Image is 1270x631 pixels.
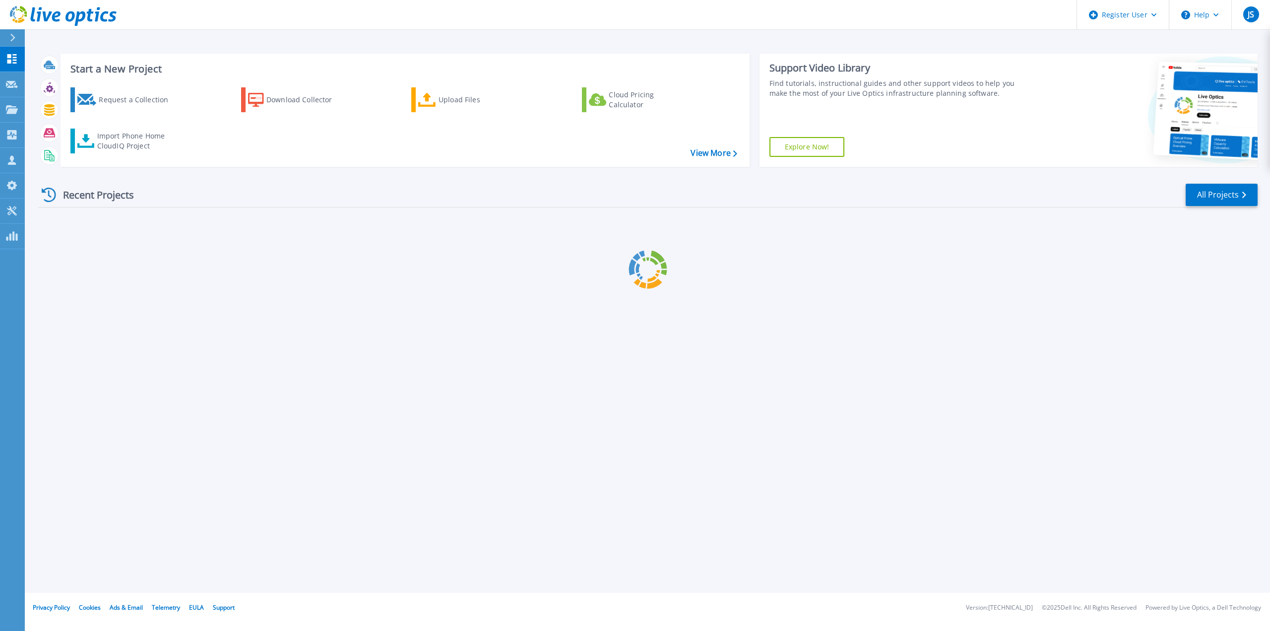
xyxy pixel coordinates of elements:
[769,78,1027,98] div: Find tutorials, instructional guides and other support videos to help you make the most of your L...
[966,605,1033,611] li: Version: [TECHNICAL_ID]
[33,603,70,612] a: Privacy Policy
[1145,605,1261,611] li: Powered by Live Optics, a Dell Technology
[241,87,352,112] a: Download Collector
[691,148,737,158] a: View More
[1186,184,1258,206] a: All Projects
[1042,605,1137,611] li: © 2025 Dell Inc. All Rights Reserved
[70,64,737,74] h3: Start a New Project
[266,90,346,110] div: Download Collector
[411,87,522,112] a: Upload Files
[79,603,101,612] a: Cookies
[99,90,178,110] div: Request a Collection
[439,90,518,110] div: Upload Files
[97,131,175,151] div: Import Phone Home CloudIQ Project
[769,137,845,157] a: Explore Now!
[609,90,688,110] div: Cloud Pricing Calculator
[769,62,1027,74] div: Support Video Library
[1248,10,1254,18] span: JS
[70,87,181,112] a: Request a Collection
[213,603,235,612] a: Support
[582,87,693,112] a: Cloud Pricing Calculator
[189,603,204,612] a: EULA
[152,603,180,612] a: Telemetry
[110,603,143,612] a: Ads & Email
[38,183,147,207] div: Recent Projects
